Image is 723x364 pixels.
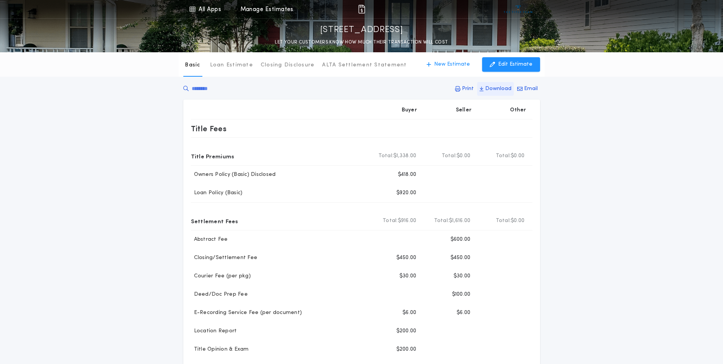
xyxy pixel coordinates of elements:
p: Buyer [402,106,417,114]
p: Print [462,85,474,93]
span: $1,338.00 [393,152,416,160]
p: New Estimate [434,61,470,68]
p: $200.00 [396,346,417,353]
p: Settlement Fees [191,215,238,227]
b: Total: [383,217,398,225]
span: $916.00 [398,217,417,225]
p: Title Premiums [191,150,234,162]
p: Closing Disclosure [261,61,315,69]
b: Total: [442,152,457,160]
p: $200.00 [396,327,417,335]
p: Edit Estimate [498,61,532,68]
button: New Estimate [419,57,478,72]
img: vs-icon [504,5,532,13]
b: Total: [378,152,394,160]
p: LET YOUR CUSTOMERS KNOW HOW MUCH THEIR TRANSACTION WILL COST [275,39,448,46]
p: Location Report [191,327,237,335]
p: Abstract Fee [191,236,228,243]
b: Total: [496,217,511,225]
p: E-Recording Service Fee (per document) [191,309,302,317]
p: $450.00 [450,254,471,262]
p: $418.00 [398,171,417,179]
p: $30.00 [454,272,471,280]
p: [STREET_ADDRESS] [320,24,403,36]
p: Owners Policy (Basic) Disclosed [191,171,276,179]
button: Email [515,82,540,96]
p: Loan Policy (Basic) [191,189,243,197]
p: $100.00 [452,291,471,298]
span: $0.00 [457,152,470,160]
button: Download [477,82,514,96]
p: Closing/Settlement Fee [191,254,258,262]
button: Edit Estimate [482,57,540,72]
p: Download [485,85,511,93]
span: $1,616.00 [449,217,470,225]
p: Loan Estimate [210,61,253,69]
p: $6.00 [457,309,470,317]
b: Total: [434,217,449,225]
p: Courier Fee (per pkg) [191,272,251,280]
p: Seller [456,106,472,114]
span: $0.00 [511,152,524,160]
img: img [357,5,366,14]
p: Title Opinion & Exam [191,346,249,353]
p: $920.00 [396,189,417,197]
p: Deed/Doc Prep Fee [191,291,248,298]
p: $450.00 [396,254,417,262]
b: Total: [496,152,511,160]
p: $600.00 [450,236,471,243]
button: Print [453,82,476,96]
p: $30.00 [399,272,417,280]
p: Title Fees [191,122,227,135]
p: ALTA Settlement Statement [322,61,407,69]
p: $6.00 [402,309,416,317]
p: Basic [185,61,200,69]
p: Email [524,85,538,93]
span: $0.00 [511,217,524,225]
p: Other [510,106,526,114]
